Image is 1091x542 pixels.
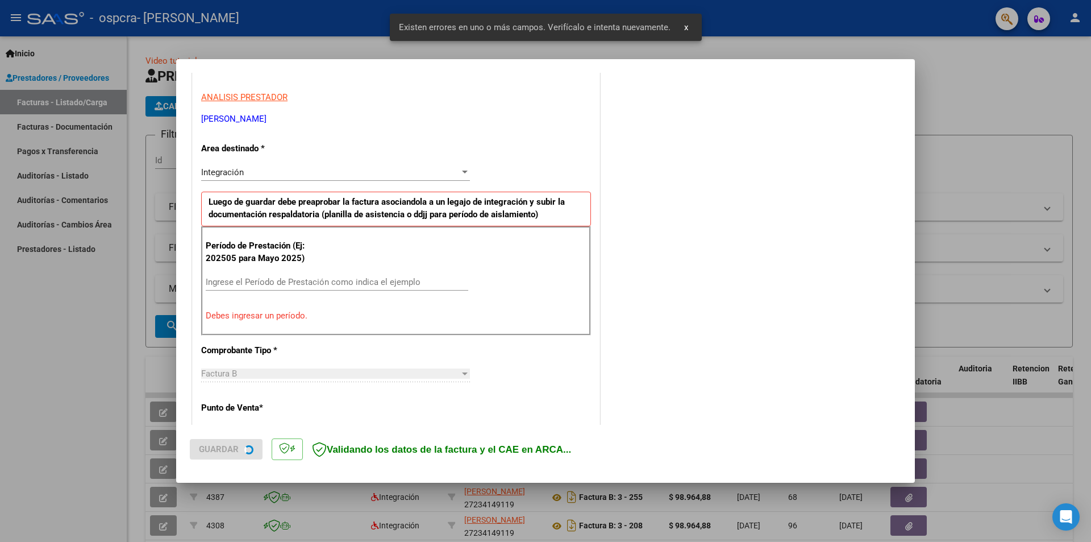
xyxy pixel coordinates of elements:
[201,113,591,126] p: [PERSON_NAME]
[201,92,288,102] span: ANALISIS PRESTADOR
[201,402,318,415] p: Punto de Venta
[399,22,671,33] span: Existen errores en uno o más campos. Verifícalo e intenta nuevamente.
[201,369,237,379] span: Factura B
[201,344,318,357] p: Comprobante Tipo *
[684,22,688,32] span: x
[201,142,318,155] p: Area destinado *
[201,167,244,177] span: Integración
[209,197,565,220] strong: Luego de guardar debe preaprobar la factura asociandola a un legajo de integración y subir la doc...
[312,444,571,455] span: Validando los datos de la factura y el CAE en ARCA...
[206,239,320,265] p: Período de Prestación (Ej: 202505 para Mayo 2025)
[206,309,586,322] p: Debes ingresar un período.
[1052,503,1080,531] div: Open Intercom Messenger
[199,444,239,454] span: Guardar
[190,439,263,460] button: Guardar
[675,17,697,38] button: x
